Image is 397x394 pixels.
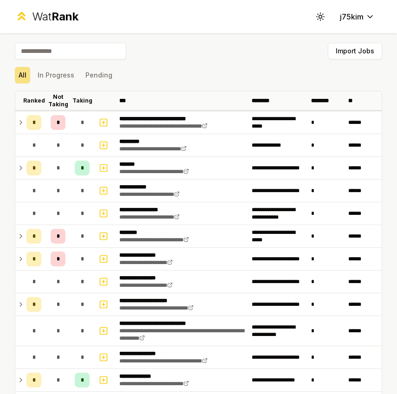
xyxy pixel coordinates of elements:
[340,11,364,22] span: j75kim
[82,67,116,84] button: Pending
[48,93,68,108] p: Not Taking
[34,67,78,84] button: In Progress
[332,8,382,25] button: j75kim
[32,9,78,24] div: Wat
[23,97,45,104] p: Ranked
[15,67,30,84] button: All
[328,43,382,59] button: Import Jobs
[72,97,92,104] p: Taking
[52,10,78,23] span: Rank
[15,9,78,24] a: WatRank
